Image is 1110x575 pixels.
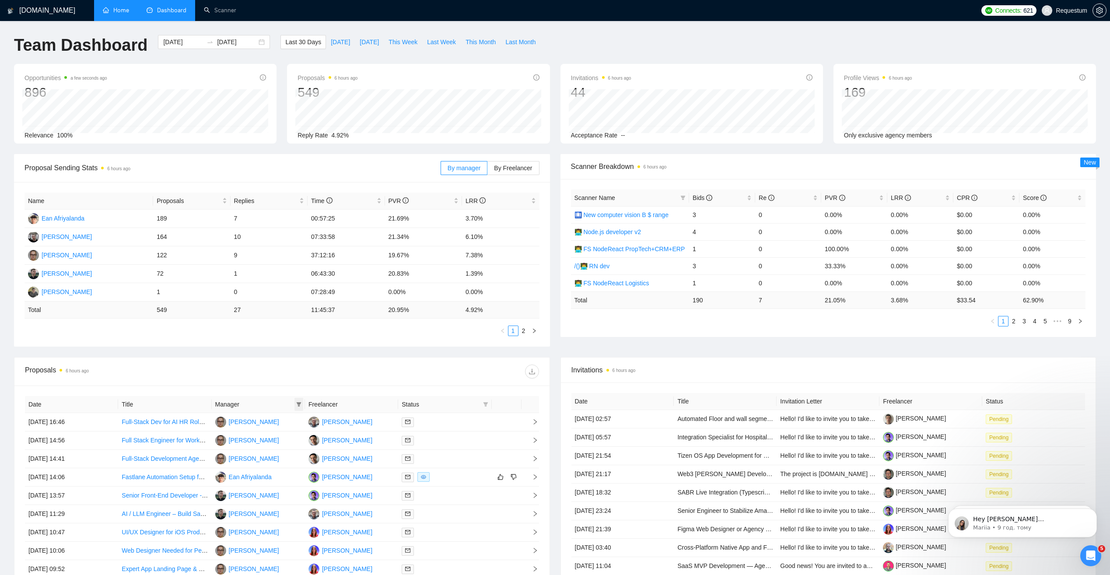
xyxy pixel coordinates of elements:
[462,246,539,265] td: 7.38%
[215,545,226,556] img: IK
[405,493,410,498] span: mail
[405,474,410,480] span: mail
[883,562,946,569] a: [PERSON_NAME]
[405,548,410,553] span: mail
[1019,257,1085,274] td: 0.00%
[122,547,263,554] a: Web Designer Needed for Personal Fitness Website
[25,132,53,139] span: Relevance
[308,417,319,428] img: PG
[883,487,894,498] img: c14DhYixHXKOjO1Rn8ocQbD3KHUcnE4vZS4feWtSSrA9NC5rkM_scuoP2bXUv12qzp
[1075,316,1085,326] button: right
[389,37,417,47] span: This Week
[13,18,162,47] div: message notification from Mariia, 9 год. тому. Hey andrii.savka@requestum.com, Looks like your Up...
[326,197,333,203] span: info-circle
[231,193,308,210] th: Replies
[1092,7,1106,14] a: setting
[229,454,279,463] div: [PERSON_NAME]
[1023,194,1047,201] span: Score
[229,435,279,445] div: [PERSON_NAME]
[28,250,39,261] img: IK
[957,194,977,201] span: CPR
[207,39,214,46] span: swap-right
[215,472,226,483] img: EA
[153,210,230,228] td: 189
[677,434,806,441] a: Integration Specialist for Hospitality Partnership
[462,210,539,228] td: 3.70%
[405,511,410,516] span: mail
[986,415,1015,422] a: Pending
[495,472,506,482] button: like
[42,232,92,242] div: [PERSON_NAME]
[25,73,107,83] span: Opportunities
[533,74,539,81] span: info-circle
[427,37,456,47] span: Last Week
[157,196,220,206] span: Proposals
[229,417,279,427] div: [PERSON_NAME]
[215,528,279,535] a: IK[PERSON_NAME]
[280,35,326,49] button: Last 30 Days
[38,25,148,154] span: Hey [PERSON_NAME][EMAIL_ADDRESS][DOMAIN_NAME], Looks like your Upwork agency Requestum ran out of...
[231,246,308,265] td: 9
[986,470,1012,479] span: Pending
[571,132,618,139] span: Acceptance Rate
[1008,316,1019,326] li: 2
[574,211,669,218] a: 🛄 New computer vision B $ range
[608,76,631,81] time: 6 hours ago
[706,195,712,201] span: info-circle
[501,35,540,49] button: Last Month
[461,35,501,49] button: This Month
[1092,4,1106,18] button: setting
[122,529,250,536] a: UI/UX Designer for iOS Productivity Application
[389,197,409,204] span: PVR
[571,84,631,101] div: 44
[215,436,279,443] a: IK[PERSON_NAME]
[122,492,257,499] a: Senior Front-End Developer - Healthcare Platform
[677,415,843,422] a: Automated Floor and wall segmentation with image detection
[322,527,372,537] div: [PERSON_NAME]
[953,206,1019,223] td: $0.00
[497,473,504,480] span: like
[887,223,953,240] td: 0.00%
[322,435,372,445] div: [PERSON_NAME]
[508,326,518,336] a: 1
[308,473,372,480] a: MP[PERSON_NAME]
[677,544,905,551] a: Cross-Platform Native App and Firmware Development for BLE Training Peripherals
[574,245,685,252] a: 👨‍💻 FS NodeReact PropTech+CRM+ERP
[298,84,357,101] div: 549
[1078,319,1083,324] span: right
[28,251,92,258] a: IK[PERSON_NAME]
[405,438,410,443] span: mail
[204,7,236,14] a: searchScanner
[525,368,539,375] span: download
[889,76,912,81] time: 6 hours ago
[153,228,230,246] td: 164
[57,132,73,139] span: 100%
[42,250,92,260] div: [PERSON_NAME]
[335,76,358,81] time: 6 hours ago
[1075,316,1085,326] li: Next Page
[260,74,266,81] span: info-circle
[891,194,911,201] span: LRR
[986,488,1012,498] span: Pending
[1050,316,1064,326] li: Next 5 Pages
[215,527,226,538] img: IK
[308,210,385,228] td: 00:57:25
[326,35,355,49] button: [DATE]
[971,195,977,201] span: info-circle
[998,316,1008,326] a: 1
[308,508,319,519] img: PG
[322,564,372,574] div: [PERSON_NAME]
[360,37,379,47] span: [DATE]
[7,4,14,18] img: logo
[1079,74,1085,81] span: info-circle
[215,565,279,572] a: IK[PERSON_NAME]
[986,562,1015,569] a: Pending
[308,246,385,265] td: 37:12:16
[483,402,488,407] span: filter
[308,435,319,446] img: AK
[986,434,1015,441] a: Pending
[103,7,129,14] a: homeHome
[308,545,319,556] img: IP
[825,194,845,201] span: PVR
[680,195,686,200] span: filter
